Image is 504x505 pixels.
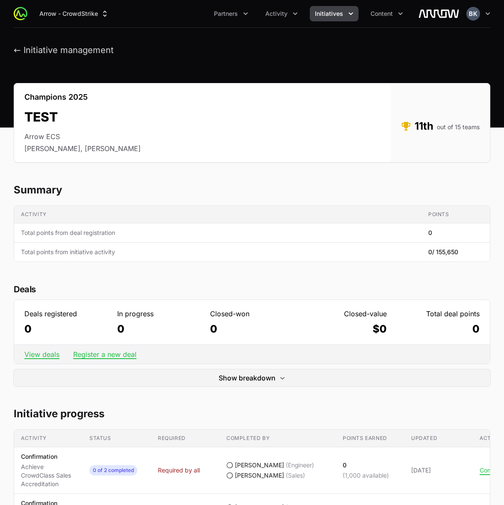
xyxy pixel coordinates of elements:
span: (Sales) [286,471,305,480]
section: Deal statistics [14,282,490,386]
p: 0 [343,461,389,469]
span: 0 [428,229,432,237]
h2: TEST [24,109,141,125]
dd: 0 [117,322,202,336]
div: Content menu [365,6,408,21]
dt: Deals registered [24,309,109,319]
span: [DATE] [411,466,466,475]
th: Points earned [336,430,404,447]
div: Partners menu [209,6,253,21]
a: Register a new deal [73,350,136,359]
div: Supplier switch menu [34,6,114,21]
div: Initiatives menu [310,6,359,21]
span: Initiatives [315,9,343,18]
p: Achieve CrowdClass Sales Accreditation [21,463,76,488]
div: Main navigation [27,6,408,21]
th: Completed by [219,430,336,447]
li: [PERSON_NAME], [PERSON_NAME] [24,143,141,154]
span: / 155,650 [432,248,458,255]
span: 0 [428,248,458,256]
span: Content [371,9,393,18]
img: ActivitySource [14,7,27,21]
dt: Total deal points [395,309,480,319]
section: TEST's progress summary [14,183,490,262]
button: Content [365,6,408,21]
span: Required by all [158,466,200,475]
div: Activity menu [260,6,303,21]
button: Arrow - CrowdStrike [34,6,114,21]
a: View deals [24,350,59,359]
dd: $0 [302,322,387,336]
img: Arrow [418,5,460,22]
th: Activity [14,206,421,223]
span: [PERSON_NAME] [235,471,284,480]
button: Show breakdownExpand/Collapse [14,369,490,386]
h2: Summary [14,183,490,197]
th: Points [421,206,490,223]
button: Partners [209,6,253,21]
th: Required [151,430,219,447]
svg: Expand/Collapse [279,374,286,381]
h2: Initiative progress [14,407,490,421]
dd: 0 [24,322,109,336]
section: TEST's details [14,83,490,163]
span: out of 15 teams [437,123,480,131]
li: Arrow ECS [24,131,141,142]
p: Champions 2025 [24,92,141,102]
button: Activity [260,6,303,21]
dt: Closed-won [210,309,294,319]
th: Updated [404,430,473,447]
span: Total points from initiative activity [21,248,415,256]
th: Activity [14,430,83,447]
span: [PERSON_NAME] [235,461,284,469]
dd: 11th [401,119,480,133]
dt: In progress [117,309,202,319]
dd: 0 [395,322,480,336]
span: Activity [265,9,288,18]
span: Partners [214,9,238,18]
p: Confirmation [21,452,76,461]
dd: 0 [210,322,294,336]
button: ← Initiative management [14,45,114,56]
img: Brittany Karno [466,7,480,21]
span: Total points from deal registration [21,229,415,237]
p: (1,000 available) [343,471,389,480]
dt: Closed-value [302,309,387,319]
span: (Engineer) [286,461,314,469]
button: Initiatives [310,6,359,21]
h2: Deals [14,282,490,296]
th: Status [83,430,151,447]
span: Show breakdown [219,373,276,383]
